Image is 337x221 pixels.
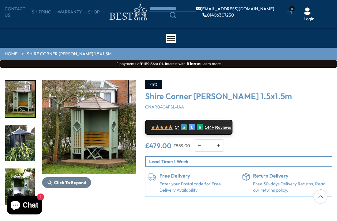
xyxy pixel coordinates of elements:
[5,196,44,216] inbox-online-store-chat: Shopify online store chat
[196,7,274,11] a: [EMAIL_ADDRESS][DOMAIN_NAME]
[304,8,311,15] img: User Icon
[145,80,162,89] div: -19%
[145,104,184,110] span: CNAR0404PSL-1AA
[159,173,236,179] h6: Free Delivery
[189,124,195,130] div: E
[181,124,187,130] div: G
[149,12,196,18] a: Search
[106,2,149,22] img: logo
[42,177,91,188] button: Click To Expand
[42,80,136,174] img: Shire Corner Arbour 1.5x1.5m - Best Shed
[54,180,86,185] span: Click To Expand
[205,125,214,130] span: 144+
[58,9,88,15] a: Warranty
[5,80,36,118] div: 4 / 14
[5,124,36,162] div: 5 / 14
[159,181,236,193] a: Enter your Postal code for Free Delivery Availability
[5,168,36,205] div: 6 / 14
[145,120,232,135] a: ★★★★★ 5* G E R 144+ Reviews
[5,125,35,161] img: CornerArbour_6_84fe0f49-0820-477c-9282-6f4f68c05e2c_200x200.jpg
[197,124,203,130] div: R
[5,51,17,57] a: HOME
[151,124,173,130] span: ★★★★★
[27,51,112,57] a: Shire Corner [PERSON_NAME] 1.5x1.5m
[42,80,136,205] div: 4 / 14
[5,6,32,18] a: CONTACT US
[215,125,232,130] span: Reviews
[289,6,295,11] span: 0
[149,158,332,165] p: Lead Time: 1 Week
[88,9,106,15] a: Shop
[145,142,172,149] ins: £479.00
[203,13,234,17] a: 01406307230
[287,9,292,15] a: 0
[5,81,35,117] img: CornerArbour_4_1caa4938-d66b-432e-97f2-9a2771b1a1da_200x200.jpg
[32,9,58,15] a: Shipping
[304,16,315,22] a: Login
[173,143,190,148] del: £589.00
[5,168,35,205] img: CornerArbour_7_3ee9eac6-8220-4793-922a-41a6a2e9254c_200x200.jpg
[253,173,329,179] h6: Return Delivery
[145,92,332,101] h3: Shire Corner [PERSON_NAME] 1.5x1.5m
[253,181,329,193] p: Free 30-days Delivery Returns, Read our returns policy.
